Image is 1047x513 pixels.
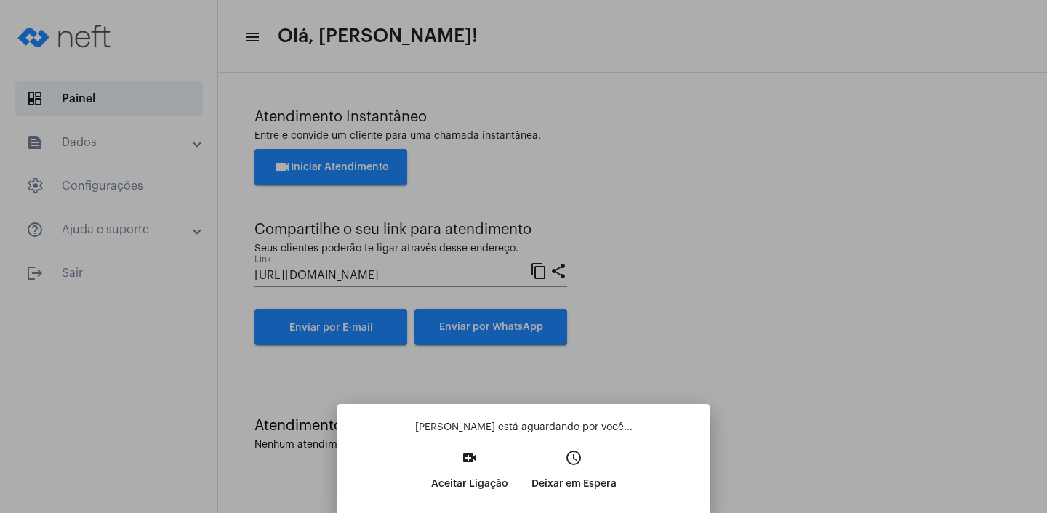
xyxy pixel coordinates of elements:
p: [PERSON_NAME] está aguardando por você... [349,420,698,435]
mat-icon: access_time [565,449,582,466]
p: Deixar em Espera [531,471,617,497]
button: Deixar em Espera [520,445,628,507]
mat-icon: video_call [461,449,478,466]
p: Aceitar Ligação [431,471,508,497]
button: Aceitar Ligação [420,445,520,507]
